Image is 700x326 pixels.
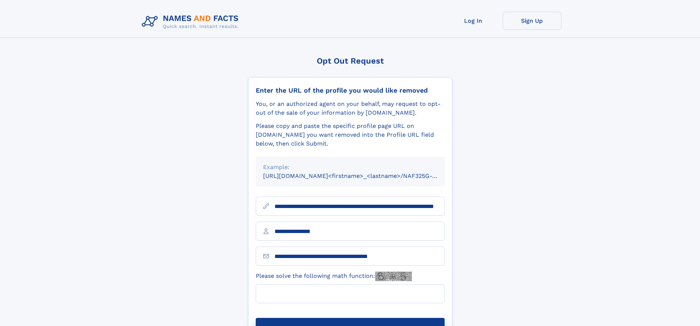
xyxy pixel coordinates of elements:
[256,122,445,148] div: Please copy and paste the specific profile page URL on [DOMAIN_NAME] you want removed into the Pr...
[444,12,503,30] a: Log In
[263,172,459,179] small: [URL][DOMAIN_NAME]<firstname>_<lastname>/NAF325G-xxxxxxxx
[139,12,245,32] img: Logo Names and Facts
[256,272,412,281] label: Please solve the following math function:
[503,12,561,30] a: Sign Up
[256,86,445,94] div: Enter the URL of the profile you would like removed
[263,163,437,172] div: Example:
[256,100,445,117] div: You, or an authorized agent on your behalf, may request to opt-out of the sale of your informatio...
[248,56,452,65] div: Opt Out Request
